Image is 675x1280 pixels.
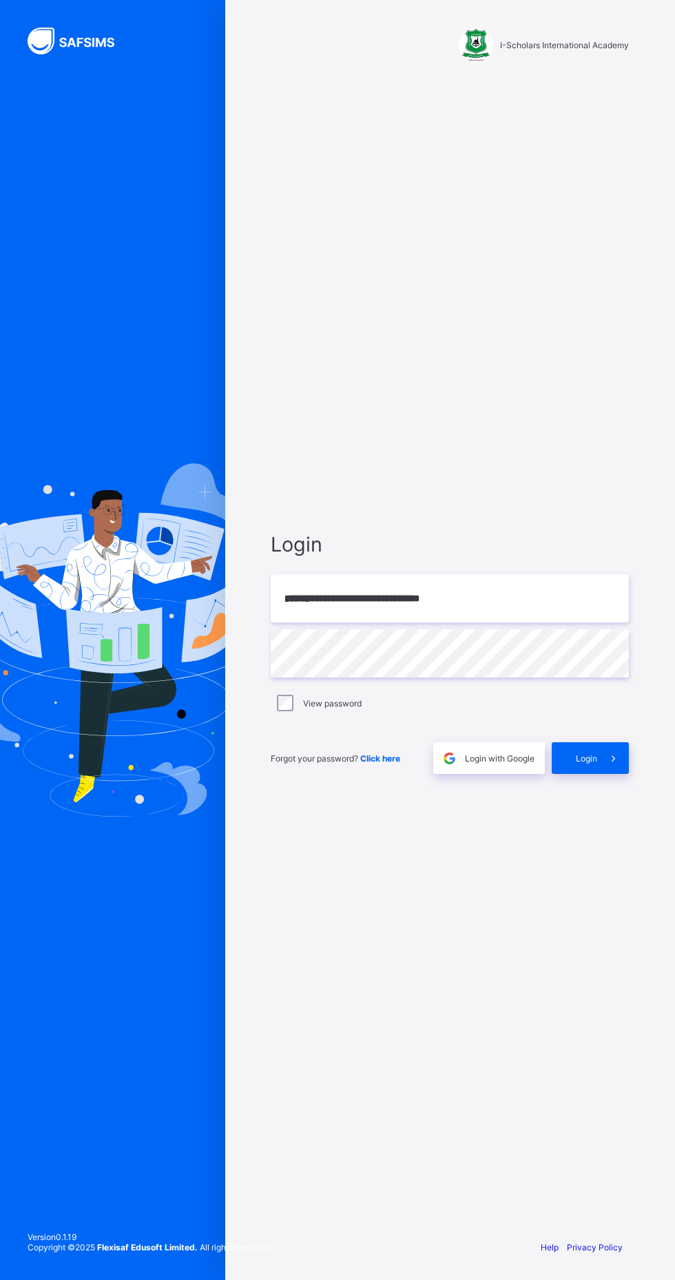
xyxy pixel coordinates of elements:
[360,753,400,764] a: Click here
[500,40,629,50] span: I-Scholars International Academy
[465,753,534,764] span: Login with Google
[97,1242,198,1252] strong: Flexisaf Edusoft Limited.
[303,698,362,709] label: View password
[28,1242,271,1252] span: Copyright © 2025 All rights reserved.
[271,753,400,764] span: Forgot your password?
[576,753,597,764] span: Login
[28,28,131,54] img: SAFSIMS Logo
[567,1242,623,1252] a: Privacy Policy
[28,1232,271,1242] span: Version 0.1.19
[271,532,629,556] span: Login
[442,751,457,766] img: google.396cfc9801f0270233282035f929180a.svg
[541,1242,559,1252] a: Help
